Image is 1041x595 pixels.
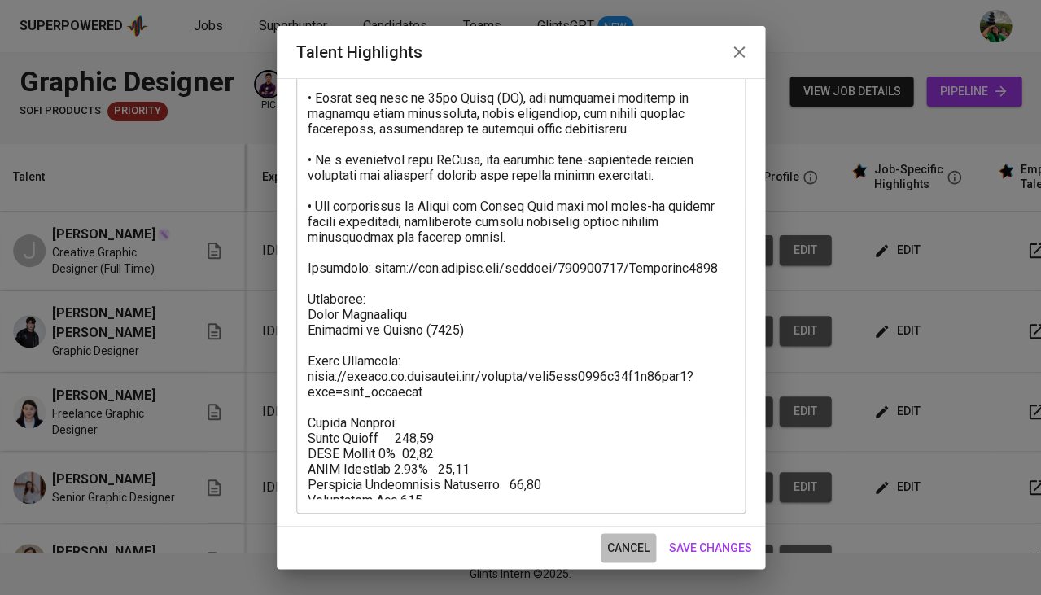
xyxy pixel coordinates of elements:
button: save changes [663,533,759,563]
h2: Talent Highlights [296,39,746,65]
button: cancel [601,533,656,563]
span: save changes [669,538,752,558]
span: cancel [607,538,650,558]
